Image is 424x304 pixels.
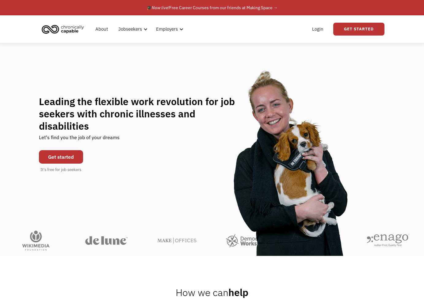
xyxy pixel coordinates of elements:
[92,19,112,39] a: About
[39,150,83,164] a: Get started
[147,4,278,11] div: 🎓 Free Career Courses from our friends at Making Space →
[156,25,178,33] div: Employers
[176,286,228,299] span: How we can
[308,19,327,39] a: Login
[39,132,120,147] div: Let's find you the job of your dreams
[176,286,248,298] h2: help
[40,167,81,173] div: It's free for job seekers
[115,19,149,39] div: Jobseekers
[152,19,185,39] div: Employers
[118,25,142,33] div: Jobseekers
[39,95,247,132] h1: Leading the flexible work revolution for job seekers with chronic illnesses and disabilities
[40,22,86,36] img: Chronically Capable logo
[40,22,89,36] a: home
[152,5,169,10] em: Now live!
[333,23,384,36] a: Get Started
